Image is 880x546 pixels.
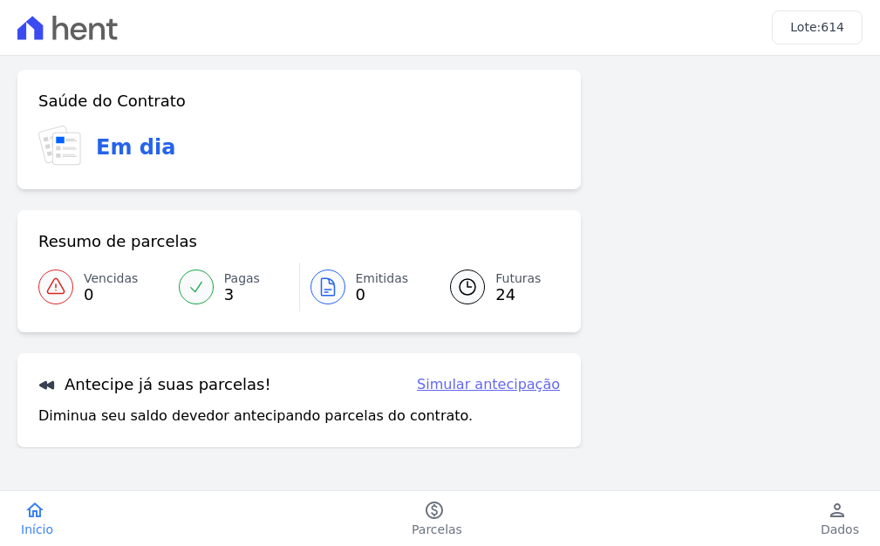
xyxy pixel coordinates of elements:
[24,500,45,521] i: home
[38,231,197,252] h3: Resumo de parcelas
[417,374,560,395] a: Simular antecipação
[827,500,848,521] i: person
[38,91,186,112] h3: Saúde do Contrato
[790,18,844,37] h3: Lote:
[429,263,560,311] a: Futuras 24
[21,521,53,538] span: Início
[84,288,138,302] span: 0
[300,263,430,311] a: Emitidas 0
[424,500,445,521] i: paid
[84,270,138,288] span: Vencidas
[495,288,541,302] span: 24
[38,263,168,311] a: Vencidas 0
[224,288,260,302] span: 3
[96,132,175,163] h3: Em dia
[224,270,260,288] span: Pagas
[495,270,541,288] span: Futuras
[821,521,859,538] span: Dados
[168,263,299,311] a: Pagas 3
[356,288,409,302] span: 0
[821,20,844,34] span: 614
[38,374,271,395] h3: Antecipe já suas parcelas!
[38,406,473,427] p: Diminua seu saldo devedor antecipando parcelas do contrato.
[391,500,483,538] a: paidParcelas
[412,521,462,538] span: Parcelas
[800,500,880,538] a: personDados
[356,270,409,288] span: Emitidas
